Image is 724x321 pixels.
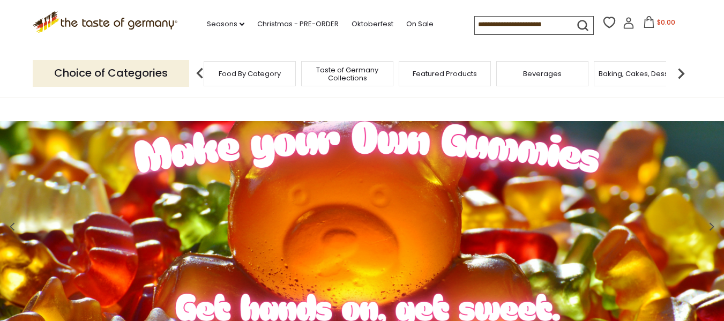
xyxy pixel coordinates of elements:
[189,63,211,84] img: previous arrow
[670,63,692,84] img: next arrow
[219,70,281,78] a: Food By Category
[637,16,682,32] button: $0.00
[413,70,477,78] a: Featured Products
[523,70,562,78] a: Beverages
[257,18,339,30] a: Christmas - PRE-ORDER
[657,18,675,27] span: $0.00
[406,18,434,30] a: On Sale
[599,70,682,78] a: Baking, Cakes, Desserts
[207,18,244,30] a: Seasons
[304,66,390,82] a: Taste of Germany Collections
[33,60,189,86] p: Choice of Categories
[352,18,393,30] a: Oktoberfest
